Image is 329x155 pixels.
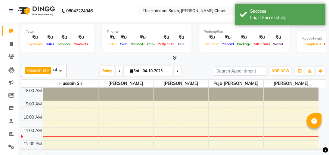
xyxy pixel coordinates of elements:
[141,66,171,76] input: 2025-10-04
[129,34,156,41] div: ₹0
[66,2,93,19] b: 08047224946
[44,34,56,41] div: ₹0
[26,29,90,34] div: Total
[252,34,272,41] div: ₹0
[107,42,118,46] span: Cash
[72,34,90,41] div: ₹0
[154,80,208,87] span: [PERSON_NAME]
[26,42,44,46] span: Expenses
[26,34,44,41] div: ₹0
[56,42,72,46] span: Services
[176,34,187,41] div: ₹0
[220,42,235,46] span: Prepaid
[107,29,187,34] div: Finance
[118,42,129,46] span: Card
[214,66,266,76] input: Search Appointment
[72,42,90,46] span: Products
[25,101,43,107] div: 9:00 AM
[272,34,285,41] div: ₹0
[156,34,176,41] div: ₹0
[156,42,176,46] span: Petty cash
[129,69,141,73] span: Sat
[204,29,285,34] div: Redemption
[44,42,56,46] span: Sales
[235,42,252,46] span: Package
[264,80,319,87] span: [PERSON_NAME]
[100,66,115,76] span: Today
[272,42,285,46] span: Wallet
[107,34,118,41] div: ₹0
[27,68,47,73] span: Hussain sir
[15,2,57,19] img: logo
[235,34,252,41] div: ₹0
[22,128,43,134] div: 11:00 AM
[22,114,43,121] div: 10:00 AM
[47,68,49,73] a: x
[25,88,43,94] div: 8:00 AM
[272,69,289,73] span: ADD NEW
[177,42,186,46] span: Due
[252,42,272,46] span: Gift Cards
[204,42,220,46] span: Voucher
[204,34,220,41] div: ₹0
[118,34,129,41] div: ₹0
[250,8,321,15] div: Success
[250,15,321,21] div: Login Successfully.
[209,80,263,87] span: puja [PERSON_NAME]
[52,67,62,72] span: +4
[23,141,43,147] div: 12:00 PM
[220,34,235,41] div: ₹0
[56,34,72,41] div: ₹0
[43,80,98,87] span: Hussain sir
[270,67,291,75] button: ADD NEW
[129,42,156,46] span: Online/Custom
[98,80,153,87] span: [PERSON_NAME]
[302,42,322,46] span: Completed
